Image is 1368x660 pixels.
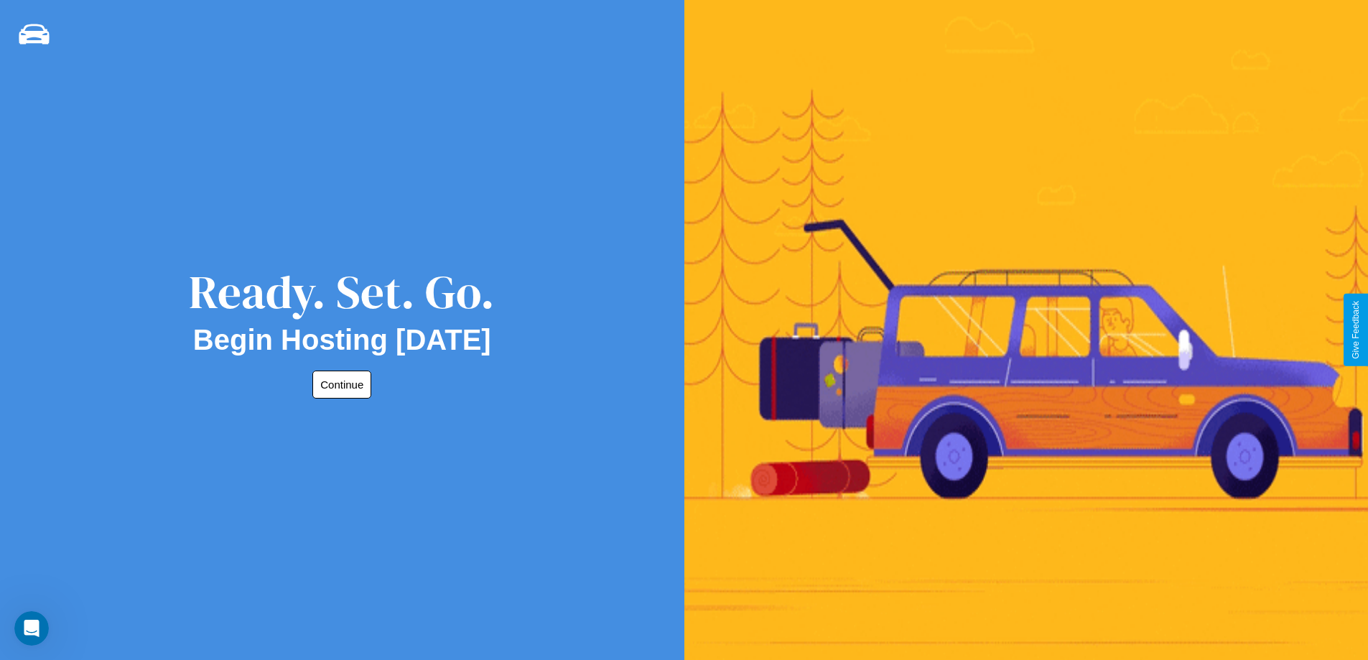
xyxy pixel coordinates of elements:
iframe: Intercom live chat [14,611,49,646]
div: Give Feedback [1351,301,1361,359]
h2: Begin Hosting [DATE] [193,324,491,356]
button: Continue [312,371,371,399]
div: Ready. Set. Go. [189,260,495,324]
